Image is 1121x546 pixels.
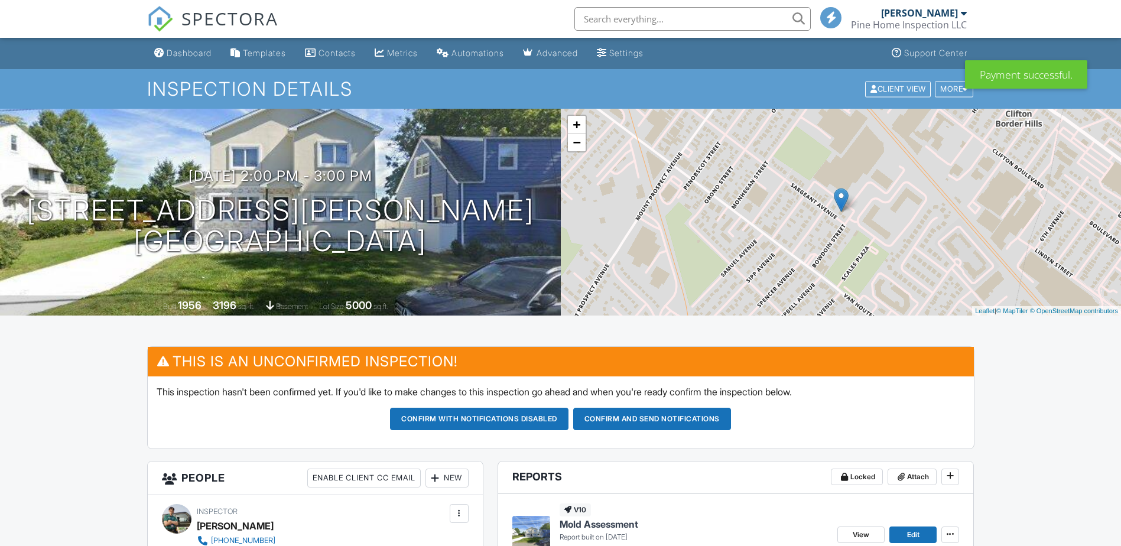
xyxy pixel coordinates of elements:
[573,408,731,430] button: Confirm and send notifications
[238,302,255,311] span: sq. ft.
[243,48,286,58] div: Templates
[904,48,967,58] div: Support Center
[864,84,934,93] a: Client View
[346,299,372,311] div: 5000
[972,306,1121,316] div: |
[27,195,534,258] h1: [STREET_ADDRESS][PERSON_NAME] [GEOGRAPHIC_DATA]
[181,6,278,31] span: SPECTORA
[387,48,418,58] div: Metrics
[432,43,509,64] a: Automations (Basic)
[148,461,483,495] h3: People
[307,469,421,487] div: Enable Client CC Email
[881,7,958,19] div: [PERSON_NAME]
[157,385,965,398] p: This inspection hasn't been confirmed yet. If you'd like to make changes to this inspection go ah...
[592,43,648,64] a: Settings
[148,347,974,376] h3: This is an Unconfirmed Inspection!
[276,302,308,311] span: basement
[300,43,360,64] a: Contacts
[609,48,644,58] div: Settings
[150,43,216,64] a: Dashboard
[851,19,967,31] div: Pine Home Inspection LLC
[965,60,1087,89] div: Payment successful.
[147,6,173,32] img: The Best Home Inspection Software - Spectora
[537,48,578,58] div: Advanced
[197,507,238,516] span: Inspector
[518,43,583,64] a: Advanced
[996,307,1028,314] a: © MapTiler
[568,116,586,134] a: Zoom in
[147,16,278,41] a: SPECTORA
[865,81,931,97] div: Client View
[390,408,568,430] button: Confirm with notifications disabled
[574,7,811,31] input: Search everything...
[975,307,995,314] a: Leaflet
[319,48,356,58] div: Contacts
[935,81,973,97] div: More
[425,469,469,487] div: New
[370,43,423,64] a: Metrics
[451,48,504,58] div: Automations
[213,299,236,311] div: 3196
[178,299,202,311] div: 1956
[1030,307,1118,314] a: © OpenStreetMap contributors
[147,79,974,99] h1: Inspection Details
[887,43,972,64] a: Support Center
[568,134,586,151] a: Zoom out
[211,536,275,545] div: [PHONE_NUMBER]
[189,168,372,184] h3: [DATE] 2:00 pm - 3:00 pm
[319,302,344,311] span: Lot Size
[163,302,176,311] span: Built
[197,517,274,535] div: [PERSON_NAME]
[167,48,212,58] div: Dashboard
[373,302,388,311] span: sq.ft.
[226,43,291,64] a: Templates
